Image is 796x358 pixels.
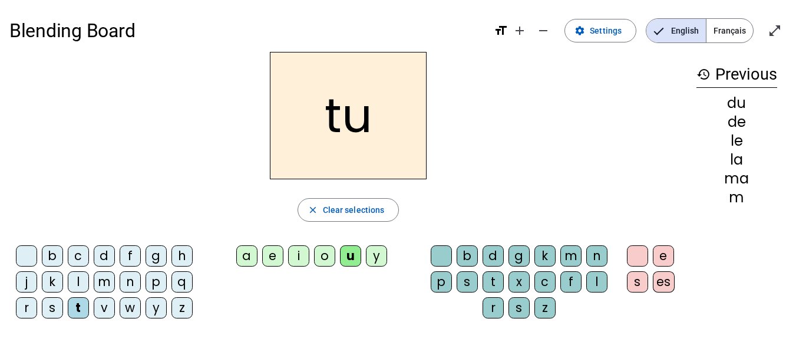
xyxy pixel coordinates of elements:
[323,203,385,217] span: Clear selections
[534,297,556,318] div: z
[508,271,530,293] div: x
[16,297,37,318] div: r
[94,245,115,267] div: d
[560,245,582,267] div: m
[768,24,782,38] mat-icon: open_in_full
[696,67,711,81] mat-icon: history
[627,271,648,293] div: s
[340,245,361,267] div: u
[146,271,167,293] div: p
[483,245,504,267] div: d
[68,297,89,318] div: t
[68,271,89,293] div: l
[483,297,504,318] div: r
[508,19,531,42] button: Increase font size
[120,245,141,267] div: f
[696,96,777,110] div: du
[262,245,283,267] div: e
[531,19,555,42] button: Decrease font size
[536,24,550,38] mat-icon: remove
[308,205,318,215] mat-icon: close
[366,245,387,267] div: y
[763,19,787,42] button: Enter full screen
[508,245,530,267] div: g
[171,245,193,267] div: h
[696,115,777,129] div: de
[653,245,674,267] div: e
[94,297,115,318] div: v
[696,61,777,88] h3: Previous
[120,271,141,293] div: n
[16,271,37,293] div: j
[236,245,257,267] div: a
[42,297,63,318] div: s
[696,191,777,205] div: m
[94,271,115,293] div: m
[298,198,399,222] button: Clear selections
[696,134,777,148] div: le
[494,24,508,38] mat-icon: format_size
[696,153,777,167] div: la
[653,271,675,293] div: es
[171,271,193,293] div: q
[431,271,452,293] div: p
[288,245,309,267] div: i
[457,245,478,267] div: b
[146,297,167,318] div: y
[564,19,636,42] button: Settings
[42,245,63,267] div: b
[696,172,777,186] div: ma
[706,19,753,42] span: Français
[68,245,89,267] div: c
[534,245,556,267] div: k
[42,271,63,293] div: k
[574,25,585,36] mat-icon: settings
[646,18,754,43] mat-button-toggle-group: Language selection
[534,271,556,293] div: c
[270,52,427,179] h2: tu
[560,271,582,293] div: f
[586,245,607,267] div: n
[120,297,141,318] div: w
[586,271,607,293] div: l
[457,271,478,293] div: s
[171,297,193,318] div: z
[513,24,527,38] mat-icon: add
[590,24,622,38] span: Settings
[146,245,167,267] div: g
[646,19,706,42] span: English
[314,245,335,267] div: o
[9,12,484,50] h1: Blending Board
[483,271,504,293] div: t
[508,297,530,318] div: s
